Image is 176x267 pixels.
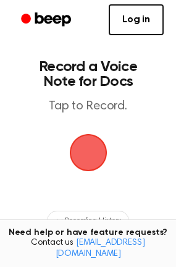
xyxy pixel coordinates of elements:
span: Recording History [65,215,120,226]
a: Beep [12,8,82,32]
a: [EMAIL_ADDRESS][DOMAIN_NAME] [56,239,145,258]
p: Tap to Record. [22,99,154,114]
button: Recording History [47,211,128,231]
h1: Record a Voice Note for Docs [22,59,154,89]
a: Log in [109,4,164,35]
img: Beep Logo [70,134,107,171]
span: Contact us [7,238,169,260]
